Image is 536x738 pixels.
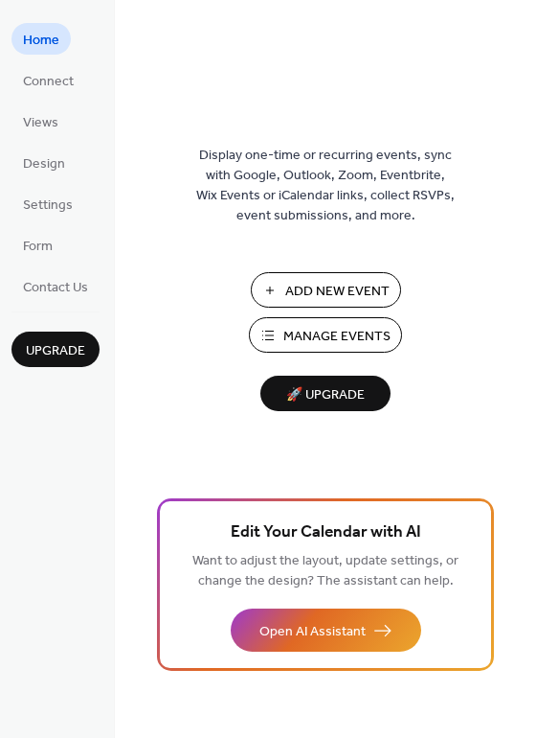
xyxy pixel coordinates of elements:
[260,376,391,411] button: 🚀 Upgrade
[23,154,65,174] span: Design
[11,229,64,261] a: Form
[23,278,88,298] span: Contact Us
[259,622,366,642] span: Open AI Assistant
[11,147,77,178] a: Design
[283,327,391,347] span: Manage Events
[249,317,402,353] button: Manage Events
[231,609,421,652] button: Open AI Assistant
[231,519,421,546] span: Edit Your Calendar with AI
[11,332,100,367] button: Upgrade
[23,237,53,257] span: Form
[23,196,73,216] span: Settings
[196,146,455,226] span: Display one-time or recurring events, sync with Google, Outlook, Zoom, Eventbrite, Wix Events or ...
[11,105,70,137] a: Views
[26,341,85,361] span: Upgrade
[23,113,58,133] span: Views
[23,72,74,92] span: Connect
[23,31,59,51] span: Home
[11,270,100,302] a: Contact Us
[11,23,71,55] a: Home
[11,188,84,219] a: Settings
[251,272,401,308] button: Add New Event
[192,548,458,594] span: Want to adjust the layout, update settings, or change the design? The assistant can help.
[272,382,379,408] span: 🚀 Upgrade
[285,282,390,302] span: Add New Event
[11,64,85,96] a: Connect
